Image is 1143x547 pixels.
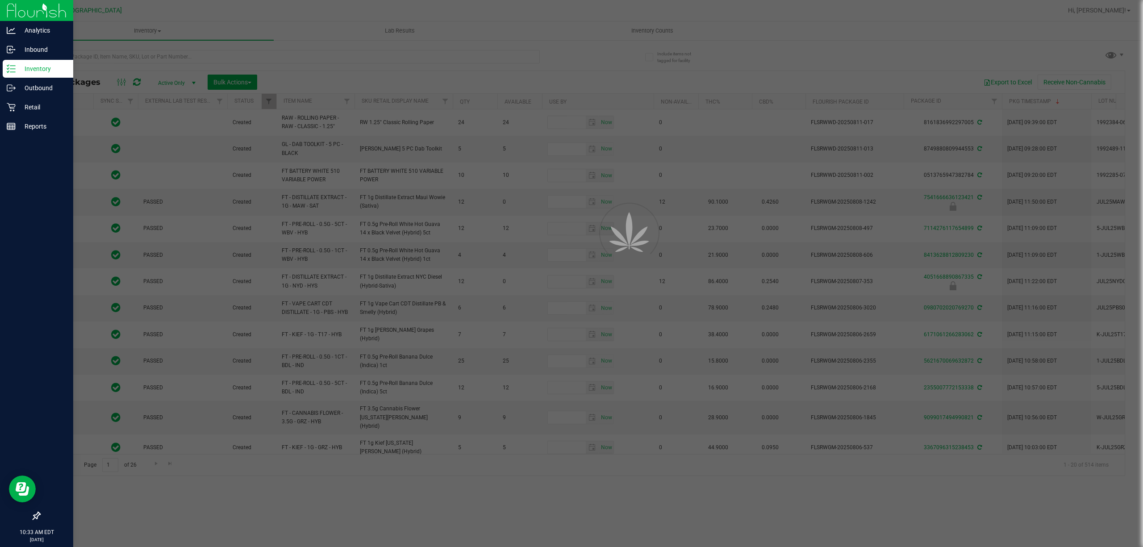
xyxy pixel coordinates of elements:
[7,26,16,35] inline-svg: Analytics
[7,122,16,131] inline-svg: Reports
[16,83,69,93] p: Outbound
[16,63,69,74] p: Inventory
[7,103,16,112] inline-svg: Retail
[16,25,69,36] p: Analytics
[16,121,69,132] p: Reports
[4,536,69,543] p: [DATE]
[9,476,36,502] iframe: Resource center
[7,84,16,92] inline-svg: Outbound
[16,44,69,55] p: Inbound
[7,64,16,73] inline-svg: Inventory
[16,102,69,113] p: Retail
[7,45,16,54] inline-svg: Inbound
[4,528,69,536] p: 10:33 AM EDT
